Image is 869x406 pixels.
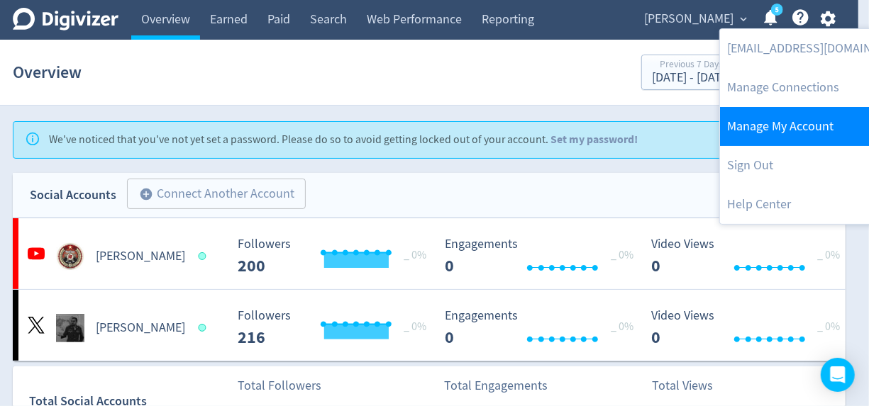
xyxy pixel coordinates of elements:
[821,358,855,392] div: Open Intercom Messenger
